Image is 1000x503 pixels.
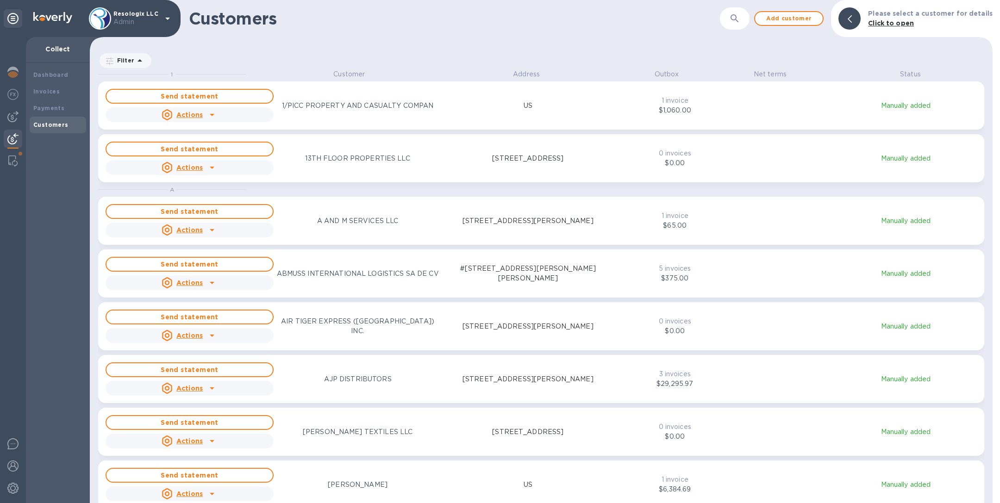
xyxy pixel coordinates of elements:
button: Send statement [106,310,274,324]
p: $0.00 [640,432,709,441]
p: $1,060.00 [640,106,709,115]
p: 0 invoices [640,149,709,158]
button: Send statement [106,468,274,483]
p: Manually added [833,269,979,279]
span: Send statement [114,91,265,102]
p: Manually added [833,101,979,111]
b: Dashboard [33,71,69,78]
p: $29,295.97 [640,379,709,389]
img: Logo [33,12,72,23]
p: US [524,480,532,490]
p: AIR TIGER EXPRESS ([GEOGRAPHIC_DATA]) INC. [274,317,442,336]
p: $0.00 [640,158,709,168]
p: [PERSON_NAME] TEXTILES LLC [303,427,412,437]
span: Send statement [114,206,265,217]
button: Add customer [754,11,824,26]
p: Customer [275,69,423,79]
span: Send statement [114,417,265,428]
b: Customers [33,121,69,128]
span: Send statement [114,143,265,155]
u: Actions [176,332,203,339]
p: A AND M SERVICES LLC [317,216,399,226]
p: 1/PICC PROPERTY AND CASUALTY COMPAN [282,101,434,111]
span: Send statement [114,311,265,323]
button: Send statementActions[PERSON_NAME] TEXTILES LLC[STREET_ADDRESS]0 invoices$0.00Manually added [98,408,984,456]
p: Collect [33,44,82,54]
p: 13TH FLOOR PROPERTIES LLC [305,154,410,163]
span: A [170,186,174,193]
p: ABMUSS INTERNATIONAL LOGISTICS SA DE CV [277,269,439,279]
button: Send statementActionsAJP DISTRIBUTORS[STREET_ADDRESS][PERSON_NAME]3 invoices$29,295.97Manually added [98,355,984,403]
u: Actions [176,490,203,497]
p: Resologix LLC [113,11,160,27]
button: Send statement [106,362,274,377]
img: Foreign exchange [7,89,19,100]
p: Manually added [833,374,979,384]
p: 3 invoices [640,369,709,379]
button: Send statementActionsAIR TIGER EXPRESS ([GEOGRAPHIC_DATA]) INC.[STREET_ADDRESS][PERSON_NAME]0 inv... [98,302,984,350]
span: Send statement [114,259,265,270]
span: Send statement [114,364,265,375]
u: Actions [176,279,203,286]
p: 0 invoices [640,317,709,326]
div: Unpin categories [4,9,22,28]
p: Manually added [833,322,979,331]
p: $375.00 [640,273,709,283]
button: Send statement [106,142,274,156]
p: 1 invoice [640,211,709,221]
p: 1 invoice [640,96,709,106]
p: [STREET_ADDRESS] [492,154,563,163]
p: Status [837,69,984,79]
p: Outbox [630,69,703,79]
b: Invoices [33,88,60,95]
p: Manually added [833,154,979,163]
span: Send statement [114,470,265,481]
button: Send statementActionsABMUSS INTERNATIONAL LOGISTICS SA DE CV#[STREET_ADDRESS][PERSON_NAME][PERSON... [98,249,984,298]
p: $6,384.69 [640,484,709,494]
button: Send statement [106,89,274,104]
p: [STREET_ADDRESS][PERSON_NAME] [462,374,594,384]
p: 0 invoices [640,422,709,432]
div: grid [98,69,993,503]
p: $0.00 [640,326,709,336]
b: Please select a customer for details [868,10,993,17]
p: Manually added [833,216,979,226]
p: Net terms [733,69,807,79]
button: Send statement [106,257,274,272]
button: Send statementActions13TH FLOOR PROPERTIES LLC[STREET_ADDRESS]0 invoices$0.00Manually added [98,134,984,182]
button: Send statementActions1/PICC PROPERTY AND CASUALTY COMPANUS1 invoice$1,060.00Manually added [98,81,984,130]
b: Payments [33,105,64,112]
u: Actions [176,437,203,445]
button: Send statement [106,204,274,219]
button: Send statement [106,415,274,430]
u: Actions [176,385,203,392]
h1: Customers [189,9,720,28]
p: Manually added [833,480,979,490]
p: US [524,101,532,111]
p: [STREET_ADDRESS] [492,427,563,437]
span: 1 [171,71,173,78]
p: Filter [113,56,134,64]
span: Add customer [762,13,815,24]
p: Address [453,69,600,79]
p: AJP DISTRIBUTORS [324,374,392,384]
p: Manually added [833,427,979,437]
u: Actions [176,226,203,234]
p: [PERSON_NAME] [328,480,387,490]
p: 5 invoices [640,264,709,273]
p: 1 invoice [640,475,709,484]
p: [STREET_ADDRESS][PERSON_NAME] [462,322,594,331]
u: Actions [176,164,203,171]
b: Click to open [868,19,914,27]
p: $65.00 [640,221,709,230]
p: #[STREET_ADDRESS][PERSON_NAME][PERSON_NAME] [444,264,612,283]
p: [STREET_ADDRESS][PERSON_NAME] [462,216,594,226]
button: Send statementActionsA AND M SERVICES LLC[STREET_ADDRESS][PERSON_NAME]1 invoice$65.00Manually added [98,197,984,245]
p: Admin [113,17,160,27]
u: Actions [176,111,203,118]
